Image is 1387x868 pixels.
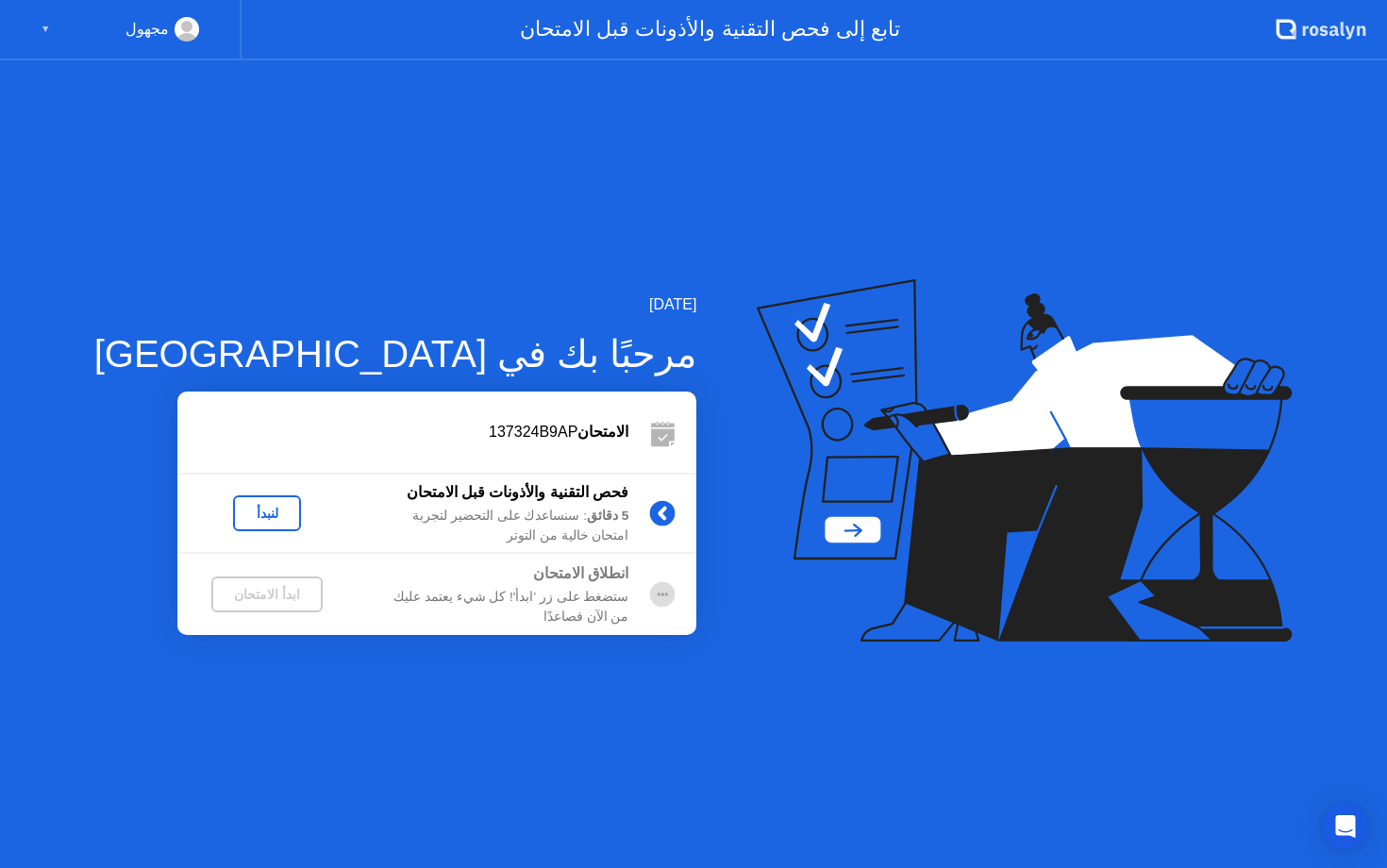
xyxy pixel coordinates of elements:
[94,293,697,316] div: [DATE]
[407,484,629,500] b: فحص التقنية والأذونات قبل الامتحان
[94,325,697,382] div: مرحبًا بك في [GEOGRAPHIC_DATA]
[219,587,315,602] div: ابدأ الامتحان
[177,421,628,443] div: 137324B9AP
[241,506,293,521] div: لنبدأ
[533,565,628,581] b: انطلاق الامتحان
[41,17,50,42] div: ▼
[357,507,628,545] div: : سنساعدك على التحضير لتجربة امتحان خالية من التوتر
[577,424,628,440] b: الامتحان
[233,495,301,531] button: لنبدأ
[587,509,628,523] b: 5 دقائق
[1323,804,1368,849] div: Open Intercom Messenger
[357,588,628,626] div: ستضغط على زر 'ابدأ'! كل شيء يعتمد عليك من الآن فصاعدًا
[211,576,323,612] button: ابدأ الامتحان
[125,17,169,42] div: مجهول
